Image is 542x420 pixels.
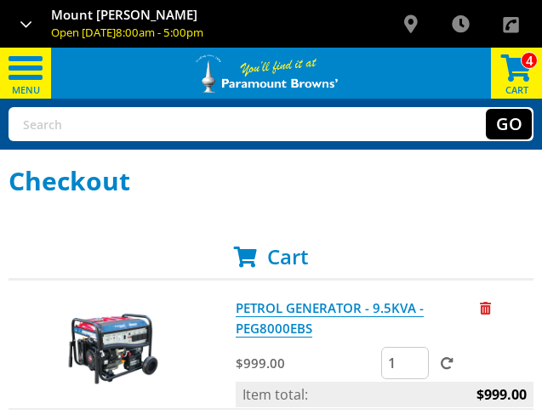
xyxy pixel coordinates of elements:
[10,109,436,139] input: Search
[491,48,542,99] div: Cart
[51,27,381,38] p: Open [DATE]
[116,25,203,40] span: 8:00am - 5:00pm
[195,54,339,94] img: Paramount Browns'
[236,299,424,338] a: PETROL GENERATOR - 9.5KVA - PEG8000EBS
[476,382,527,407] span: $999.00
[267,242,309,270] span: Cart
[236,353,382,373] p: $999.00
[521,52,538,69] span: 4
[51,9,381,21] p: Mount [PERSON_NAME]
[62,298,164,400] img: PETROL GENERATOR - 9.5KVA - PEG8000EBS
[486,109,532,139] button: Go
[480,299,491,316] a: Remove from cart
[236,382,533,407] p: Item total:
[9,167,533,196] h1: Checkout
